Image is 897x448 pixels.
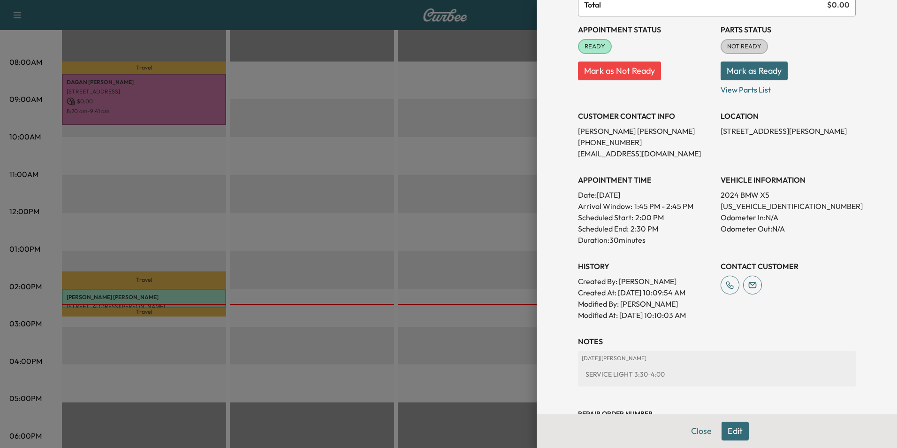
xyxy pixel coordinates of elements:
p: Modified By : [PERSON_NAME] [578,298,713,309]
p: 2:30 PM [631,223,658,234]
h3: LOCATION [721,110,856,122]
h3: Appointment Status [578,24,713,35]
span: NOT READY [722,42,767,51]
p: [STREET_ADDRESS][PERSON_NAME] [721,125,856,137]
p: Created By : [PERSON_NAME] [578,276,713,287]
span: READY [579,42,611,51]
p: [PHONE_NUMBER] [578,137,713,148]
button: Mark as Ready [721,62,788,80]
p: [PERSON_NAME] [PERSON_NAME] [578,125,713,137]
h3: Parts Status [721,24,856,35]
p: 2024 BMW X5 [721,189,856,201]
h3: Repair Order number [578,409,856,418]
p: [US_VEHICLE_IDENTIFICATION_NUMBER] [721,201,856,212]
h3: CUSTOMER CONTACT INFO [578,110,713,122]
button: Close [685,422,718,440]
p: Modified At : [DATE] 10:10:03 AM [578,309,713,321]
p: Date: [DATE] [578,189,713,201]
p: [EMAIL_ADDRESS][DOMAIN_NAME] [578,148,713,159]
p: Scheduled Start: [578,212,633,223]
h3: NOTES [578,336,856,347]
p: Arrival Window: [578,201,713,212]
button: Edit [722,422,749,440]
div: SERVICE LIGHT 3:30-4:00 [582,366,852,383]
h3: CONTACT CUSTOMER [721,261,856,272]
p: View Parts List [721,80,856,95]
p: 2:00 PM [635,212,664,223]
span: 1:45 PM - 2:45 PM [634,201,693,212]
h3: History [578,261,713,272]
h3: APPOINTMENT TIME [578,174,713,185]
p: Duration: 30 minutes [578,234,713,246]
p: Created At : [DATE] 10:09:54 AM [578,287,713,298]
p: Odometer Out: N/A [721,223,856,234]
h3: VEHICLE INFORMATION [721,174,856,185]
p: [DATE] | [PERSON_NAME] [582,355,852,362]
button: Mark as Not Ready [578,62,661,80]
p: Odometer In: N/A [721,212,856,223]
p: Scheduled End: [578,223,629,234]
